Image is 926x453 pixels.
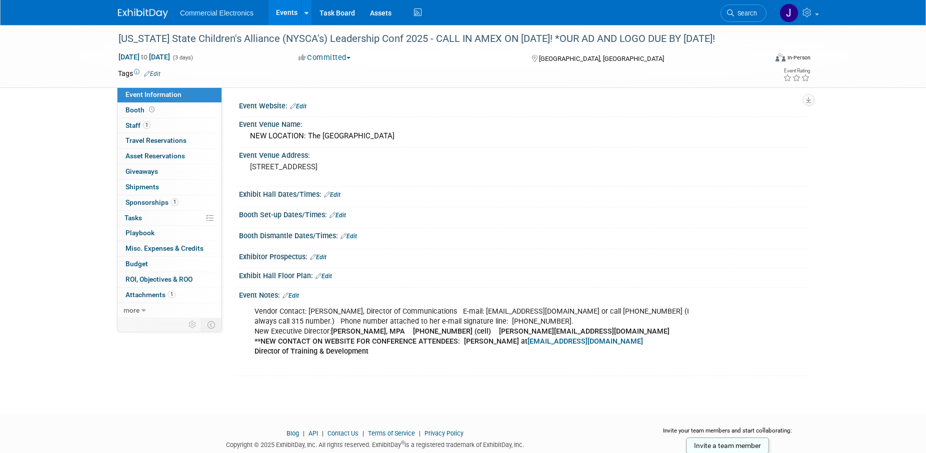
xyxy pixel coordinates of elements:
a: API [308,430,318,437]
td: Toggle Event Tabs [201,318,222,331]
span: Staff [125,121,150,129]
span: | [416,430,423,437]
span: 1 [171,198,178,206]
span: Attachments [125,291,175,299]
a: Attachments1 [117,288,221,303]
a: Playbook [117,226,221,241]
sup: ® [401,440,404,446]
a: Terms of Service [368,430,415,437]
a: Sponsorships1 [117,195,221,210]
span: 1 [168,291,175,298]
span: Asset Reservations [125,152,185,160]
a: Edit [290,103,306,110]
a: Tasks [117,211,221,226]
a: Search [720,4,766,22]
div: Event Format [707,52,810,67]
a: [EMAIL_ADDRESS][DOMAIN_NAME] [527,337,643,346]
a: Travel Reservations [117,133,221,148]
a: Edit [324,191,340,198]
button: Committed [295,52,354,63]
span: Travel Reservations [125,136,186,144]
td: Personalize Event Tab Strip [184,318,201,331]
a: Privacy Policy [424,430,463,437]
span: | [319,430,326,437]
a: Staff1 [117,118,221,133]
span: Booth [125,106,156,114]
span: Search [734,9,757,17]
a: Giveaways [117,164,221,179]
a: Edit [340,233,357,240]
a: Edit [315,273,332,280]
span: Tasks [124,214,142,222]
a: Budget [117,257,221,272]
a: Edit [329,212,346,219]
div: Event Rating [783,68,810,73]
div: Exhibit Hall Dates/Times: [239,187,808,200]
a: Misc. Expenses & Credits [117,241,221,256]
span: Commercial Electronics [180,9,253,17]
span: 1 [143,121,150,129]
div: Booth Set-up Dates/Times: [239,207,808,220]
span: to [139,53,149,61]
span: Misc. Expenses & Credits [125,244,203,252]
a: Asset Reservations [117,149,221,164]
span: | [360,430,366,437]
a: Event Information [117,87,221,102]
img: Jennifer Roosa [779,3,798,22]
div: Event Venue Address: [239,148,808,160]
img: Format-Inperson.png [775,53,785,61]
span: more [123,306,139,314]
div: Event Venue Name: [239,117,808,129]
span: Booth not reserved yet [147,106,156,113]
a: Contact Us [327,430,358,437]
td: Tags [118,68,160,78]
span: Playbook [125,229,154,237]
b: **NEW CONTACT ON WEBSITE FOR CONFERENCE ATTENDEES: [PERSON_NAME] at Director of Training & Develo... [254,337,645,356]
span: (3 days) [172,54,193,61]
span: [DATE] [DATE] [118,52,170,61]
pre: [STREET_ADDRESS] [250,162,465,171]
span: Shipments [125,183,159,191]
div: Invite your team members and start collaborating: [647,427,808,442]
div: Event Notes: [239,288,808,301]
div: Booth Dismantle Dates/Times: [239,228,808,241]
span: Budget [125,260,148,268]
a: ROI, Objectives & ROO [117,272,221,287]
span: Event Information [125,90,181,98]
a: Edit [144,70,160,77]
div: Exhibitor Prospectus: [239,249,808,262]
span: ROI, Objectives & ROO [125,275,192,283]
a: Blog [286,430,299,437]
div: Exhibit Hall Floor Plan: [239,268,808,281]
div: Event Website: [239,98,808,111]
b: [PERSON_NAME], MPA [PHONE_NUMBER] (cell) [PERSON_NAME][EMAIL_ADDRESS][DOMAIN_NAME] [331,327,669,336]
a: more [117,303,221,318]
span: [GEOGRAPHIC_DATA], [GEOGRAPHIC_DATA] [539,55,664,62]
div: Vendor Contact: [PERSON_NAME], Director of Communications E-mail: [EMAIL_ADDRESS][DOMAIN_NAME] or... [247,302,698,372]
div: Copyright © 2025 ExhibitDay, Inc. All rights reserved. ExhibitDay is a registered trademark of Ex... [118,438,632,450]
span: | [300,430,307,437]
div: [US_STATE] State Children's Alliance (NYSCA's) Leadership Conf 2025 - CALL IN AMEX ON [DATE]! *OU... [115,30,751,48]
div: In-Person [787,54,810,61]
img: ExhibitDay [118,8,168,18]
span: Giveaways [125,167,158,175]
a: Shipments [117,180,221,195]
span: Sponsorships [125,198,178,206]
a: Edit [282,292,299,299]
a: Edit [310,254,326,261]
a: Booth [117,103,221,118]
div: NEW LOCATION: The [GEOGRAPHIC_DATA] [246,128,800,144]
